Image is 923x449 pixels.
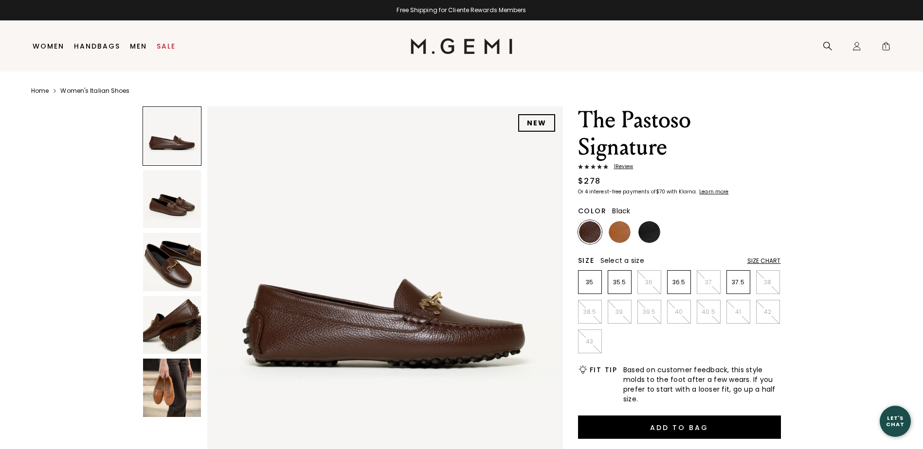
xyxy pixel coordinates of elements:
[668,278,690,286] p: 36.5
[699,188,728,195] klarna-placement-style-cta: Learn more
[143,296,201,354] img: The Pastoso Signature
[698,189,728,195] a: Learn more
[578,415,781,439] button: Add to Bag
[623,365,781,404] span: Based on customer feedback, this style molds to the foot after a few wears. If you prefer to star...
[609,221,631,243] img: Tan
[579,278,601,286] p: 35
[579,221,601,243] img: Chocolate
[578,207,607,215] h2: Color
[590,366,617,374] h2: Fit Tip
[608,308,631,316] p: 39
[157,42,176,50] a: Sale
[578,106,781,161] h1: The Pastoso Signature
[757,278,779,286] p: 38
[747,257,781,265] div: Size Chart
[31,87,49,95] a: Home
[60,87,129,95] a: Women's Italian Shoes
[757,308,779,316] p: 42
[143,170,201,228] img: The Pastoso Signature
[578,188,656,195] klarna-placement-style-body: Or 4 interest-free payments of
[612,206,630,216] span: Black
[518,114,555,132] div: NEW
[638,278,661,286] p: 36
[578,257,595,264] h2: Size
[638,221,660,243] img: Black
[667,188,698,195] klarna-placement-style-body: with Klarna
[579,338,601,345] p: 43
[578,175,601,187] div: $278
[727,278,750,286] p: 37.5
[727,308,750,316] p: 41
[143,233,201,291] img: The Pastoso Signature
[608,278,631,286] p: 35.5
[697,308,720,316] p: 40.5
[33,42,64,50] a: Women
[638,308,661,316] p: 39.5
[578,164,781,172] a: 1Review
[656,188,665,195] klarna-placement-style-amount: $70
[697,278,720,286] p: 37
[600,256,644,265] span: Select a size
[881,43,891,53] span: 1
[74,42,120,50] a: Handbags
[579,308,601,316] p: 38.5
[130,42,147,50] a: Men
[411,38,512,54] img: M.Gemi
[668,308,690,316] p: 40
[880,415,911,427] div: Let's Chat
[143,359,201,417] img: The Pastoso Signature
[608,164,633,170] span: 1 Review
